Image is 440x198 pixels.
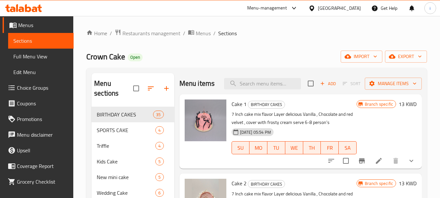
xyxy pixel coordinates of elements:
li: / [110,29,112,37]
div: items [155,173,163,181]
span: Select section [304,77,318,90]
span: Full Menu View [13,53,68,60]
span: Menu disclaimer [17,131,68,139]
button: TU [267,141,285,154]
span: Promotions [17,115,68,123]
span: Branch specific [362,101,396,107]
span: 5 [156,174,163,180]
h6: 13 KWD [399,99,417,109]
span: Grocery Checklist [17,178,68,186]
button: sort-choices [323,153,339,169]
span: Sections [218,29,237,37]
a: Grocery Checklist [3,174,74,190]
span: 6 [156,190,163,196]
div: Triffle4 [92,138,174,154]
a: Edit menu item [375,157,383,165]
div: [GEOGRAPHIC_DATA] [318,5,361,12]
input: search [224,78,301,89]
span: 4 [156,127,163,133]
span: import [346,53,377,61]
a: Promotions [3,111,74,127]
span: Add item [318,79,338,89]
button: WE [285,141,303,154]
span: [DATE] 05:54 PM [237,129,274,135]
h6: 13 KWD [399,179,417,188]
div: items [155,126,163,134]
div: items [155,158,163,165]
span: 4 [156,143,163,149]
span: Edit Menu [13,68,68,76]
span: Cake 1 [232,99,247,109]
a: Home [86,29,107,37]
span: SU [234,143,247,153]
button: Add [318,79,338,89]
span: BIRTHDAY CAKES [97,111,153,118]
span: BIRTHDAY CAKES [248,180,285,188]
h2: Menu items [179,79,215,88]
div: New mini cake5 [92,169,174,185]
a: Full Menu View [8,49,74,64]
button: Branch-specific-item [354,153,370,169]
span: Triffle [97,142,155,150]
a: Sections [8,33,74,49]
button: import [341,51,382,63]
span: WE [288,143,301,153]
span: Add [319,80,337,87]
div: items [155,142,163,150]
span: New mini cake [97,173,155,181]
span: 5 [156,159,163,165]
span: Branch specific [362,180,396,187]
span: i [430,5,431,12]
button: FR [321,141,339,154]
span: FR [323,143,336,153]
div: Open [128,53,143,61]
div: Menu-management [247,4,287,12]
span: SA [341,143,354,153]
span: Wedding Cake [97,189,155,197]
nav: breadcrumb [86,29,427,38]
span: Sections [13,37,68,45]
span: Coverage Report [17,162,68,170]
span: Open [128,54,143,60]
button: SU [232,141,250,154]
span: MO [252,143,265,153]
svg: Show Choices [407,157,415,165]
div: items [155,189,163,197]
span: TH [306,143,319,153]
span: BIRTHDAY CAKES [248,101,285,108]
div: Kids Cake5 [92,154,174,169]
span: Kids Cake [97,158,155,165]
span: Select all sections [129,82,143,95]
span: Sort sections [143,81,159,96]
a: Menus [3,17,74,33]
span: Manage items [370,80,417,88]
div: BIRTHDAY CAKES35 [92,107,174,122]
a: Coverage Report [3,158,74,174]
h2: Menu sections [94,79,133,98]
li: / [213,29,216,37]
span: SPORTS CAKE [97,126,155,134]
button: show more [404,153,419,169]
a: Menu disclaimer [3,127,74,143]
button: MO [249,141,267,154]
span: export [390,53,422,61]
span: Menus [196,29,211,37]
a: Choice Groups [3,80,74,96]
span: Restaurants management [122,29,180,37]
span: Upsell [17,146,68,154]
span: Menus [18,21,68,29]
a: Menus [188,29,211,38]
button: delete [388,153,404,169]
div: SPORTS CAKE4 [92,122,174,138]
button: SA [339,141,357,154]
button: Add section [159,81,174,96]
li: / [183,29,185,37]
span: Select to update [339,154,353,168]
